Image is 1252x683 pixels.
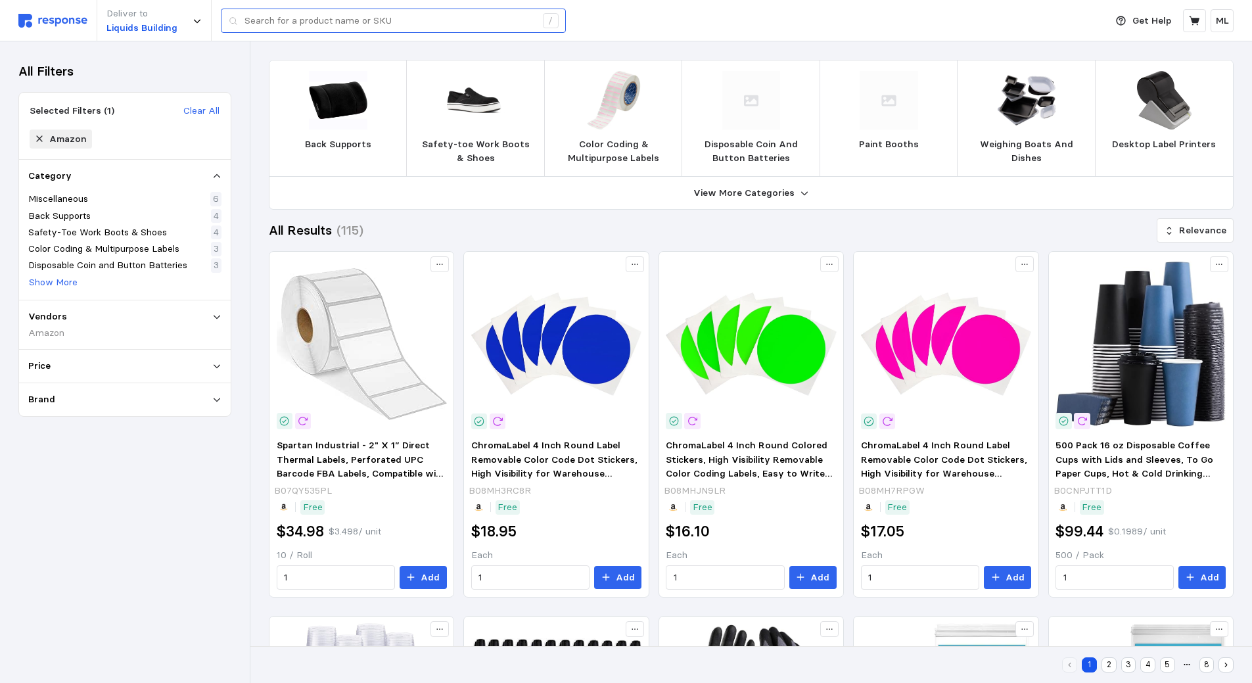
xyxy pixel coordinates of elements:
button: 4 [1140,657,1155,672]
p: 3 [214,242,219,256]
p: 500 / Pack [1055,548,1226,563]
img: 61aFRTHDjSL._AC_SX679_.jpg [861,259,1031,429]
h2: $99.44 [1055,521,1103,542]
input: Qty [284,566,387,590]
img: L_CMDOFSS.jpg [309,71,367,130]
p: Disposable Coin and Button Batteries [28,258,187,273]
p: B0CNPJTT1D [1054,484,1112,498]
p: Safety-Toe Work Boots & Shoes [28,225,167,240]
h2: $16.10 [666,521,710,542]
img: MHZ_B6501B.webp [998,71,1056,130]
p: Free [887,500,907,515]
input: Qty [674,566,777,590]
img: svg%3e [18,14,87,28]
p: Relevance [1179,224,1226,238]
p: Add [421,571,440,585]
button: 2 [1101,657,1117,672]
p: Color Coding & Multipurpose Labels [555,137,672,166]
p: Color Coding & Multipurpose Labels [28,242,179,256]
div: / [543,13,559,29]
p: 3 [214,258,219,273]
button: Show More [28,275,78,291]
p: B07QY535PL [274,484,332,498]
p: Brand [28,392,55,407]
p: Desktop Label Printers [1112,137,1216,152]
button: Add [1178,566,1226,590]
button: Add [984,566,1031,590]
button: ML [1211,9,1234,32]
h3: All Results [269,222,332,239]
p: Clear All [183,104,220,118]
h2: $34.98 [277,521,324,542]
button: Add [594,566,641,590]
button: Add [400,566,447,590]
div: Amazon [49,132,87,146]
p: Free [498,500,517,515]
p: Free [693,500,712,515]
p: Add [1006,571,1025,585]
p: Each [861,548,1031,563]
h2: $18.95 [471,521,517,542]
p: Add [616,571,635,585]
span: ChromaLabel 4 Inch Round Colored Stickers, High Visibility Removable Color Coding Labels, Easy to... [666,439,832,522]
p: 6 [213,192,219,206]
img: 61rvkRcA68L._AC_SX679_.jpg [666,259,836,429]
img: svg%3e [722,71,781,130]
p: Deliver to [106,7,177,21]
button: 8 [1199,657,1215,672]
button: View More Categories [269,177,1233,209]
img: 716994PiK6L.__AC_SX300_SY300_QL70_ML2_.jpg [277,259,447,429]
input: Search for a product name or SKU [244,9,536,33]
span: Spartan Industrial - 2" X 1” Direct Thermal Labels, Perforated UPC Barcode FBA Labels, Compatible... [277,439,446,508]
p: Free [303,500,323,515]
p: Each [471,548,641,563]
p: Vendors [28,310,67,324]
p: Disposable Coin And Button Batteries [693,137,809,166]
p: Weighing Boats And Dishes [968,137,1084,166]
button: Add [789,566,837,590]
p: Safety-toe Work Boots & Shoes [417,137,534,166]
input: Qty [1063,566,1167,590]
img: m000049770_sc7 [1135,71,1194,130]
button: Get Help [1108,9,1179,34]
div: Selected Filters (1) [30,104,114,118]
p: Add [810,571,829,585]
input: Qty [478,566,582,590]
p: B08MHJN9LR [664,484,726,498]
p: Price [28,359,51,373]
img: 61AnPY0AOEL._AC_SX679_.jpg [471,259,641,429]
p: Show More [29,275,78,290]
h3: All Filters [18,62,74,80]
p: B08MH3RC8R [469,484,531,498]
p: $0.1989 / unit [1108,525,1166,539]
p: B08MH7RPGW [858,484,925,498]
button: Relevance [1157,218,1234,243]
p: Back Supports [305,137,371,152]
p: Paint Booths [859,137,919,152]
p: Liquids Building [106,21,177,35]
button: 3 [1121,657,1136,672]
p: 10 / Roll [277,548,447,563]
p: Each [666,548,836,563]
p: View More Categories [693,186,795,200]
p: ML [1216,14,1229,28]
img: WBS_RB725-M-055-1.webp [447,71,505,130]
p: Add [1200,571,1219,585]
p: 4 [214,209,219,224]
span: 500 Pack 16 oz Disposable Coffee Cups with Lids and Sleeves, To Go Paper Cups, Hot & Cold Drinkin... [1055,439,1218,522]
p: 4 [214,225,219,240]
input: Qty [868,566,971,590]
button: Clear All [183,103,220,119]
p: $3.498 / unit [329,525,381,539]
button: 1 [1082,657,1097,672]
p: Get Help [1132,14,1171,28]
h2: $17.05 [861,521,904,542]
button: 5 [1160,657,1175,672]
p: Back Supports [28,209,91,224]
p: Miscellaneous [28,192,88,206]
p: Category [28,169,72,183]
img: svg%3e [860,71,918,130]
p: Free [1082,500,1101,515]
img: 7102zG6tv-L._AC_SX522_.jpg [1055,259,1226,429]
img: THT-152-494-PK.webp [584,71,643,130]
